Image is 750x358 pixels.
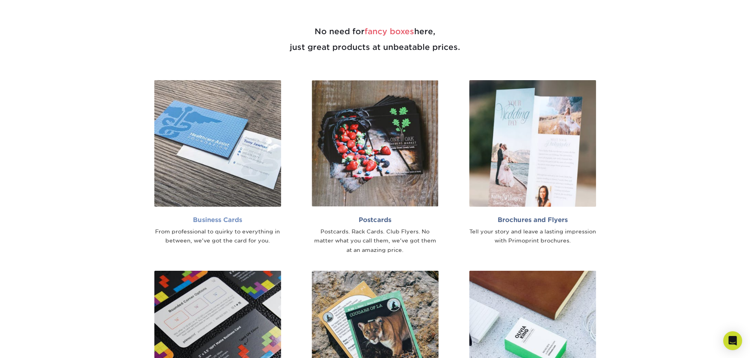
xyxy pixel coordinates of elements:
img: Brochures and Flyers [469,80,596,207]
img: Postcards [312,80,439,207]
h2: Business Cards [154,216,281,224]
img: Business Cards [154,80,281,207]
a: Business Cards From professional to quirky to everything in between, we've got the card for you. [145,80,291,246]
div: Open Intercom Messenger [723,331,742,350]
h2: Postcards [312,216,439,224]
div: From professional to quirky to everything in between, we've got the card for you. [154,227,281,246]
a: Brochures and Flyers Tell your story and leave a lasting impression with Primoprint brochures. [460,80,606,246]
a: Postcards Postcards. Rack Cards. Club Flyers. No matter what you call them, we've got them at an ... [302,80,448,255]
h2: Brochures and Flyers [469,216,596,224]
div: Tell your story and leave a lasting impression with Primoprint brochures. [469,227,596,246]
h2: No need for here, just great products at unbeatable prices. [145,5,606,74]
div: Postcards. Rack Cards. Club Flyers. No matter what you call them, we've got them at an amazing pr... [312,227,439,255]
span: fancy boxes [365,27,414,36]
